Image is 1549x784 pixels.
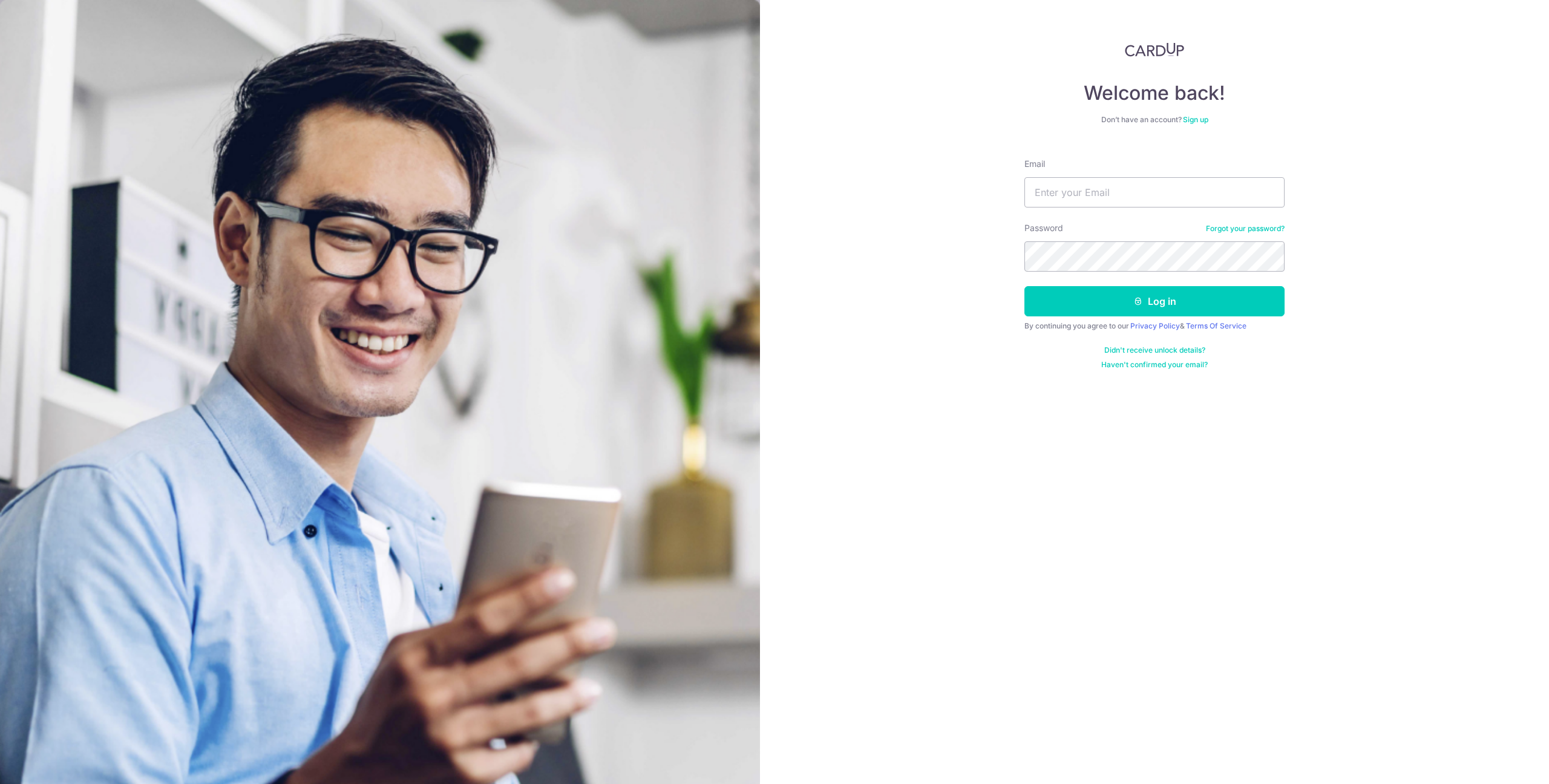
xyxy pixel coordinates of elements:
[1024,115,1285,125] div: Don’t have an account?
[1206,224,1285,234] a: Forgot your password?
[1024,222,1063,234] label: Password
[1101,360,1208,370] a: Haven't confirmed your email?
[1024,286,1285,316] button: Log in
[1104,345,1205,355] a: Didn't receive unlock details?
[1125,42,1184,57] img: CardUp Logo
[1024,158,1045,170] label: Email
[1024,81,1285,105] h4: Welcome back!
[1183,115,1208,124] a: Sign up
[1024,177,1285,207] input: Enter your Email
[1024,321,1285,331] div: By continuing you agree to our &
[1130,321,1180,330] a: Privacy Policy
[1186,321,1246,330] a: Terms Of Service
